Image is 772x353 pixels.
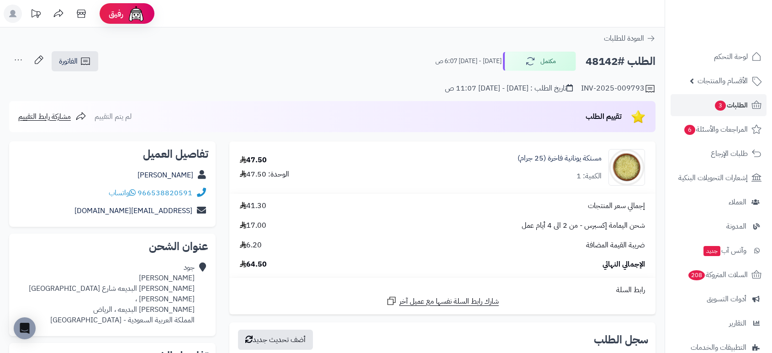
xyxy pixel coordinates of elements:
[671,312,767,334] a: التقارير
[703,246,720,256] span: جديد
[671,215,767,237] a: المدونة
[522,220,645,231] span: شحن اليمامة إكسبرس - من 2 الى 4 أيام عمل
[518,153,602,164] a: مستكة يونانية فاخرة (25 جرام)
[714,50,748,63] span: لوحة التحكم
[586,240,645,251] span: ضريبة القيمة المضافة
[586,52,656,71] h2: الطلب #48142
[14,317,36,339] div: Open Intercom Messenger
[671,191,767,213] a: العملاء
[503,52,576,71] button: مكتمل
[683,123,748,136] span: المراجعات والأسئلة
[233,285,652,295] div: رابط السلة
[59,56,78,67] span: الفاتورة
[729,317,746,330] span: التقارير
[671,288,767,310] a: أدوات التسويق
[604,33,644,44] span: العودة للطلبات
[714,99,748,112] span: الطلبات
[52,51,98,71] a: الفاتورة
[240,220,266,231] span: 17.00
[435,57,502,66] small: [DATE] - [DATE] 6:07 ص
[109,187,136,198] a: واتساب
[16,149,208,160] h2: تفاصيل العميل
[576,171,602,182] div: الكمية: 1
[671,240,767,262] a: وآتس آبجديد
[386,295,499,307] a: شارك رابط السلة نفسها مع عميل آخر
[95,111,132,122] span: لم يتم التقييم
[684,125,695,135] span: 6
[18,111,86,122] a: مشاركة رابط التقييم
[18,111,71,122] span: مشاركة رابط التقييم
[24,5,47,25] a: تحديثات المنصة
[240,259,267,270] span: 64.50
[671,167,767,189] a: إشعارات التحويلات البنكية
[137,170,193,181] a: [PERSON_NAME]
[16,241,208,252] h2: عنوان الشحن
[703,244,746,257] span: وآتس آب
[137,187,192,198] a: 966538820591
[710,25,763,44] img: logo-2.png
[604,33,656,44] a: العودة للطلبات
[581,83,656,94] div: INV-2025-009793
[16,262,195,325] div: جود [PERSON_NAME] [PERSON_NAME] البديعه شارع [GEOGRAPHIC_DATA][PERSON_NAME] ، [PERSON_NAME] البدي...
[711,147,748,160] span: طلبات الإرجاع
[707,293,746,305] span: أدوات التسويق
[445,83,573,94] div: تاريخ الطلب : [DATE] - [DATE] 11:07 ص
[586,111,622,122] span: تقييم الطلب
[726,220,746,233] span: المدونة
[240,240,262,251] span: 6.20
[240,201,266,211] span: 41.30
[687,268,748,281] span: السلات المتروكة
[588,201,645,211] span: إجمالي سعر المنتجات
[399,296,499,307] span: شارك رابط السلة نفسها مع عميل آخر
[671,118,767,140] a: المراجعات والأسئلة6
[609,149,645,186] img: 1693556992-Mastic,%20Greece%202-90x90.jpg
[671,46,767,68] a: لوحة التحكم
[715,101,726,111] span: 3
[594,334,648,345] h3: سجل الطلب
[603,259,645,270] span: الإجمالي النهائي
[238,330,313,350] button: أضف تحديث جديد
[688,270,705,280] span: 208
[74,205,192,216] a: [EMAIL_ADDRESS][DOMAIN_NAME]
[729,196,746,209] span: العملاء
[698,75,748,87] span: الأقسام والمنتجات
[671,264,767,286] a: السلات المتروكة208
[240,169,289,180] div: الوحدة: 47.50
[240,155,267,166] div: 47.50
[671,94,767,116] a: الطلبات3
[127,5,145,23] img: ai-face.png
[109,8,123,19] span: رفيق
[671,143,767,165] a: طلبات الإرجاع
[678,171,748,184] span: إشعارات التحويلات البنكية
